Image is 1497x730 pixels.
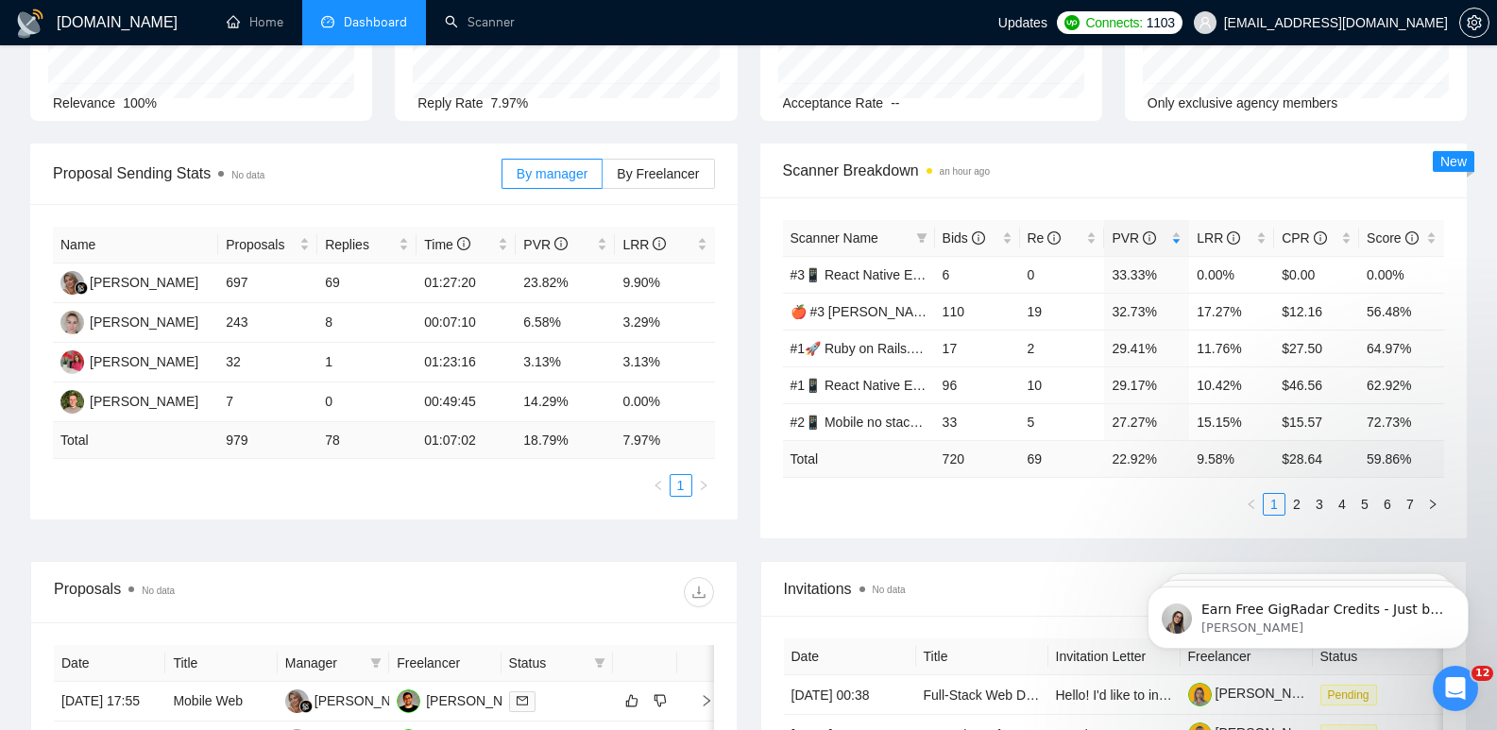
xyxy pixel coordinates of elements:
[692,474,715,497] li: Next Page
[784,675,916,715] td: [DATE] 00:38
[621,689,643,712] button: like
[649,689,672,712] button: dislike
[783,440,935,477] td: Total
[654,693,667,708] span: dislike
[54,645,165,682] th: Date
[53,422,218,459] td: Total
[53,227,218,263] th: Name
[317,263,417,303] td: 69
[1189,293,1274,330] td: 17.27%
[653,237,666,250] span: info-circle
[60,274,198,289] a: MC[PERSON_NAME]
[1359,256,1444,293] td: 0.00%
[1047,231,1061,245] span: info-circle
[60,393,198,408] a: P[PERSON_NAME]
[218,343,317,382] td: 32
[60,311,84,334] img: TK
[625,693,638,708] span: like
[389,645,501,682] th: Freelancer
[615,422,714,459] td: 7.97 %
[424,237,469,252] span: Time
[916,675,1048,715] td: Full-Stack Web Development Team Needed to Build an E-Commerce Store from Scratch
[783,95,884,110] span: Acceptance Rate
[1020,366,1105,403] td: 10
[344,14,407,30] span: Dashboard
[615,382,714,422] td: 0.00%
[1471,666,1493,681] span: 12
[226,234,296,255] span: Proposals
[1286,494,1307,515] a: 2
[1104,293,1189,330] td: 32.73%
[516,382,615,422] td: 14.29%
[1359,366,1444,403] td: 62.92%
[1320,685,1377,705] span: Pending
[1148,95,1338,110] span: Only exclusive agency members
[1020,403,1105,440] td: 5
[671,475,691,496] a: 1
[60,314,198,329] a: TK[PERSON_NAME]
[1028,230,1062,246] span: Re
[1227,231,1240,245] span: info-circle
[1104,366,1189,403] td: 29.17%
[594,657,605,669] span: filter
[1354,494,1375,515] a: 5
[218,227,317,263] th: Proposals
[60,353,198,368] a: OT[PERSON_NAME]
[1433,666,1478,711] iframe: Intercom live chat
[218,263,317,303] td: 697
[317,343,417,382] td: 1
[698,480,709,491] span: right
[173,693,243,708] a: Mobile Web
[1197,230,1240,246] span: LRR
[935,440,1020,477] td: 720
[1189,403,1274,440] td: 15.15%
[516,343,615,382] td: 3.13%
[60,271,84,295] img: MC
[935,256,1020,293] td: 6
[916,638,1048,675] th: Title
[1048,638,1181,675] th: Invitation Letter
[509,653,587,673] span: Status
[617,166,699,181] span: By Freelancer
[1359,293,1444,330] td: 56.48%
[1274,330,1359,366] td: $27.50
[1189,330,1274,366] td: 11.76%
[1119,547,1497,679] iframe: Intercom notifications повідомлення
[1367,230,1418,246] span: Score
[1377,494,1398,515] a: 6
[321,15,334,28] span: dashboard
[647,474,670,497] li: Previous Page
[784,638,916,675] th: Date
[366,649,385,677] span: filter
[315,690,423,711] div: [PERSON_NAME]
[1308,493,1331,516] li: 3
[615,263,714,303] td: 9.90%
[1264,494,1284,515] a: 1
[285,653,363,673] span: Manager
[1147,12,1175,33] span: 1103
[54,682,165,722] td: [DATE] 17:55
[1314,231,1327,245] span: info-circle
[1020,440,1105,477] td: 69
[1020,330,1105,366] td: 2
[791,341,997,356] a: #1🚀 Ruby on Rails. Serhii V 21/07
[218,422,317,459] td: 979
[912,224,931,252] span: filter
[90,272,198,293] div: [PERSON_NAME]
[1282,230,1326,246] span: CPR
[53,95,115,110] span: Relevance
[1020,256,1105,293] td: 0
[1421,493,1444,516] button: right
[1189,440,1274,477] td: 9.58 %
[1274,293,1359,330] td: $12.16
[1085,12,1142,33] span: Connects:
[90,391,198,412] div: [PERSON_NAME]
[1460,15,1488,30] span: setting
[1421,493,1444,516] li: Next Page
[1189,366,1274,403] td: 10.42%
[370,657,382,669] span: filter
[523,237,568,252] span: PVR
[1332,494,1352,515] a: 4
